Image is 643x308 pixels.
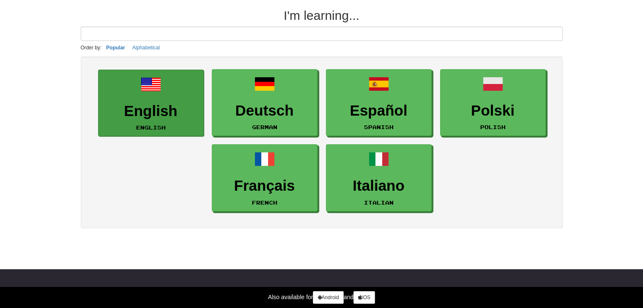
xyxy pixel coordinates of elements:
[103,103,199,119] h3: English
[252,124,277,130] small: German
[81,8,563,22] h2: I'm learning...
[130,43,162,52] button: Alphabetical
[445,103,541,119] h3: Polski
[364,200,394,205] small: Italian
[326,69,432,136] a: EspañolSpanish
[212,69,317,136] a: DeutschGerman
[252,200,277,205] small: French
[81,45,102,51] small: Order by:
[216,178,313,194] h3: Français
[364,124,394,130] small: Spanish
[353,291,375,304] a: iOS
[104,43,128,52] button: Popular
[331,103,427,119] h3: Español
[480,124,506,130] small: Polish
[313,291,343,304] a: Android
[440,69,546,136] a: PolskiPolish
[216,103,313,119] h3: Deutsch
[212,144,317,211] a: FrançaisFrench
[331,178,427,194] h3: Italiano
[136,124,166,130] small: English
[98,70,204,137] a: EnglishEnglish
[326,144,432,211] a: ItalianoItalian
